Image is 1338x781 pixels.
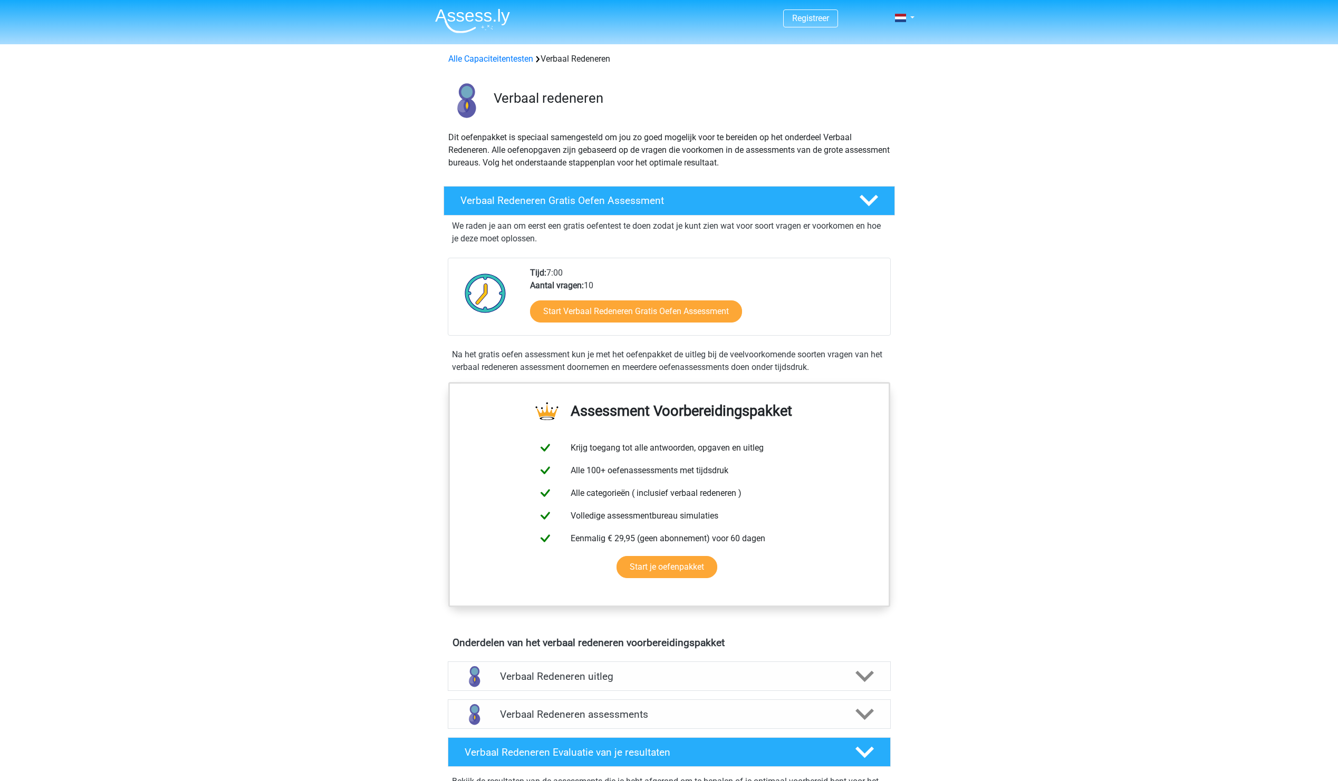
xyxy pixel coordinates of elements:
b: Tijd: [530,268,546,278]
h4: Verbaal Redeneren Gratis Oefen Assessment [460,194,842,207]
h4: Verbaal Redeneren uitleg [500,670,839,682]
img: verbaal redeneren assessments [461,701,488,728]
div: 7:00 10 [522,267,890,335]
img: verbaal redeneren uitleg [461,663,488,690]
a: Start Verbaal Redeneren Gratis Oefen Assessment [530,300,742,323]
h4: Onderdelen van het verbaal redeneren voorbereidingspakket [453,637,886,649]
a: Verbaal Redeneren Evaluatie van je resultaten [444,737,895,767]
a: Registreer [792,13,829,23]
a: Alle Capaciteitentesten [448,54,533,64]
img: Assessly [435,8,510,33]
p: We raden je aan om eerst een gratis oefentest te doen zodat je kunt zien wat voor soort vragen er... [452,220,887,245]
img: Klok [459,267,512,319]
a: uitleg Verbaal Redeneren uitleg [444,661,895,691]
div: Na het gratis oefen assessment kun je met het oefenpakket de uitleg bij de veelvoorkomende soorte... [448,348,891,374]
b: Aantal vragen: [530,280,584,290]
div: Verbaal Redeneren [444,53,894,65]
a: Start je oefenpakket [617,556,717,578]
h3: Verbaal redeneren [494,90,887,106]
img: verbaal redeneren [444,78,489,123]
a: assessments Verbaal Redeneren assessments [444,699,895,729]
h4: Verbaal Redeneren Evaluatie van je resultaten [465,746,839,758]
a: Verbaal Redeneren Gratis Oefen Assessment [439,186,899,216]
p: Dit oefenpakket is speciaal samengesteld om jou zo goed mogelijk voor te bereiden op het onderdee... [448,131,890,169]
h4: Verbaal Redeneren assessments [500,708,839,720]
